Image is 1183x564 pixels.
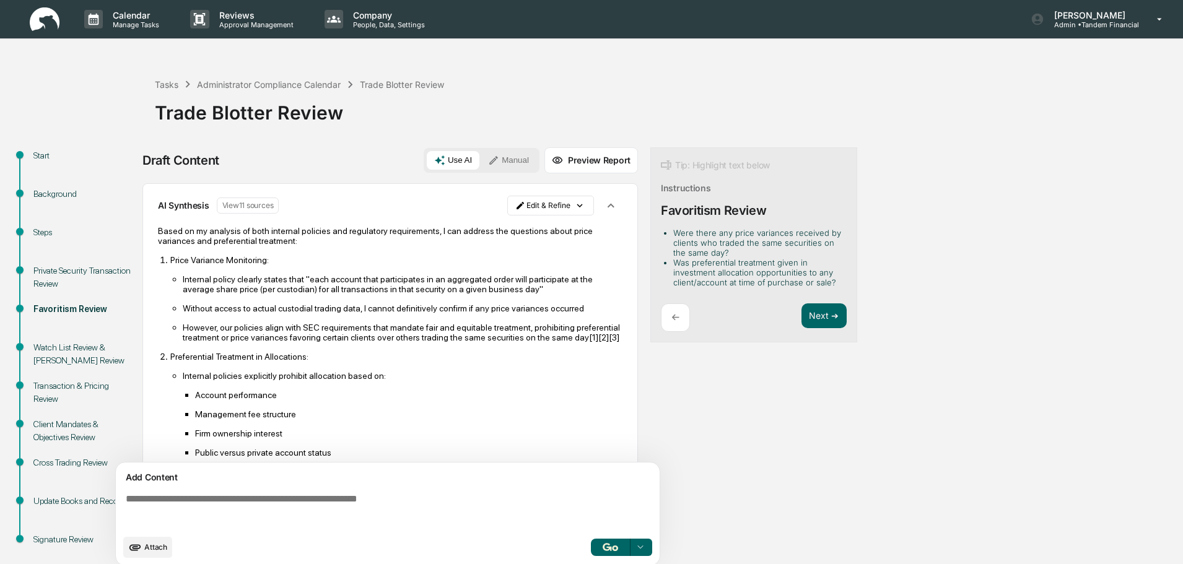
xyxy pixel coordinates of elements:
div: Tasks [155,79,178,90]
p: Internal policy clearly states that "each account that participates in an aggregated order will p... [183,274,622,294]
div: Transaction & Pricing Review [33,380,135,406]
li: Was preferential treatment given in investment allocation opportunities to any client/account at ... [673,258,842,287]
div: Tip: Highlight text below [661,158,770,173]
div: Private Security Transaction Review [33,264,135,290]
p: ← [671,311,679,323]
span: [1][2] [589,332,609,342]
p: Approval Management [209,20,300,29]
p: Manage Tasks [103,20,165,29]
div: Favoritism Review [661,203,766,218]
div: Signature Review [33,533,135,546]
button: upload document [123,537,172,558]
div: Start [33,149,135,162]
div: Update Books and Records [33,495,135,508]
p: Management fee structure [195,409,622,419]
div: Steps [33,226,135,239]
p: Admin • Tandem Financial [1044,20,1139,29]
div: Favoritism Review [33,303,135,316]
button: Preview Report [544,147,638,173]
span: Attach [144,542,167,552]
button: Use AI [427,151,479,170]
button: Manual [481,151,536,170]
button: View11 sources [217,197,279,214]
div: Client Mandates & Objectives Review [33,418,135,444]
div: Draft Content [142,153,219,168]
button: Edit & Refine [507,196,594,215]
div: Trade Blotter Review [360,79,444,90]
p: Reviews [209,10,300,20]
p: Company [343,10,431,20]
div: Watch List Review & [PERSON_NAME] Review [33,341,135,367]
p: AI Synthesis [158,200,209,210]
iframe: Open customer support [1143,523,1177,557]
p: Preferential Treatment in Allocations: [170,352,622,362]
div: Cross Trading Review [33,456,135,469]
p: Calendar [103,10,165,20]
p: However, our policies align with SEC requirements that mandate fair and equitable treatment, proh... [183,323,622,342]
p: [PERSON_NAME] [1044,10,1139,20]
button: Next ➔ [801,303,847,329]
div: Background [33,188,135,201]
img: Go [603,543,618,551]
p: People, Data, Settings [343,20,431,29]
button: Go [591,539,631,556]
img: logo [30,7,59,32]
p: Account performance [195,390,622,400]
div: Add Content [123,470,652,485]
p: Based on my analysis of both internal policies and regulatory requirements, I can address the que... [158,226,622,246]
p: Without access to actual custodial trading data, I cannot definitively confirm if any price varia... [183,303,622,313]
div: Trade Blotter Review [155,92,1177,124]
div: Administrator Compliance Calendar [197,79,341,90]
p: Internal policies explicitly prohibit allocation based on: [183,371,622,381]
div: Instructions [661,183,711,193]
li: Were there any price variances received by clients who traded the same securities on the same day? [673,228,842,258]
p: Price Variance Monitoring: [170,255,622,265]
p: Firm ownership interest [195,428,622,438]
p: Public versus private account status [195,448,622,458]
